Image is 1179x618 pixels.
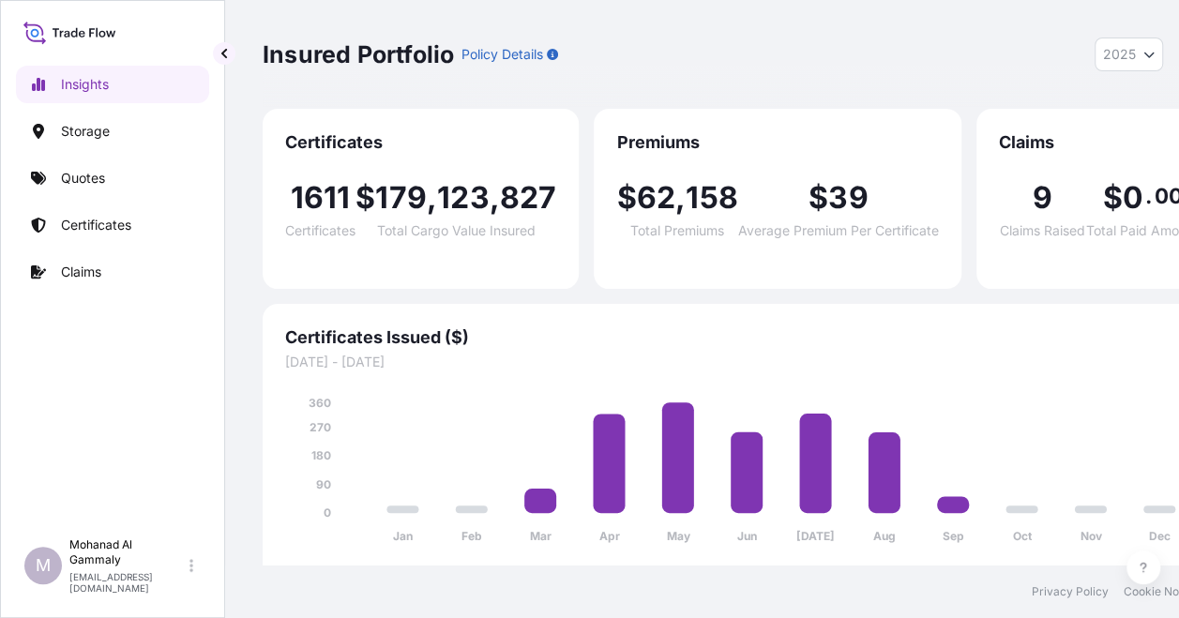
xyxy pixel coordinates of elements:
[667,529,691,543] tspan: May
[437,183,490,213] span: 123
[36,556,51,575] span: M
[943,529,964,543] tspan: Sep
[393,529,413,543] tspan: Jan
[263,39,454,69] p: Insured Portfolio
[461,45,543,64] p: Policy Details
[61,122,110,141] p: Storage
[500,183,557,213] span: 827
[61,169,105,188] p: Quotes
[828,183,868,213] span: 39
[324,505,331,520] tspan: 0
[490,183,500,213] span: ,
[61,263,101,281] p: Claims
[1095,38,1163,71] button: Year Selector
[285,131,556,154] span: Certificates
[1032,584,1109,599] a: Privacy Policy
[1033,183,1052,213] span: 9
[16,253,209,291] a: Claims
[738,224,939,237] span: Average Premium Per Certificate
[737,529,757,543] tspan: Jun
[1103,45,1136,64] span: 2025
[16,113,209,150] a: Storage
[16,206,209,244] a: Certificates
[630,224,724,237] span: Total Premiums
[61,216,131,234] p: Certificates
[291,183,351,213] span: 1611
[1145,188,1152,203] span: .
[616,131,938,154] span: Premiums
[309,396,331,410] tspan: 360
[796,529,835,543] tspan: [DATE]
[1102,183,1122,213] span: $
[1000,224,1085,237] span: Claims Raised
[1013,529,1033,543] tspan: Oct
[16,66,209,103] a: Insights
[311,448,331,462] tspan: 180
[599,529,620,543] tspan: Apr
[69,571,186,594] p: [EMAIL_ADDRESS][DOMAIN_NAME]
[310,420,331,434] tspan: 270
[375,183,427,213] span: 179
[377,224,536,237] span: Total Cargo Value Insured
[316,477,331,491] tspan: 90
[69,537,186,567] p: Mohanad Al Gammaly
[427,183,437,213] span: ,
[285,224,355,237] span: Certificates
[1149,529,1171,543] tspan: Dec
[1122,183,1142,213] span: 0
[355,183,375,213] span: $
[809,183,828,213] span: $
[873,529,896,543] tspan: Aug
[61,75,109,94] p: Insights
[675,183,686,213] span: ,
[686,183,738,213] span: 158
[530,529,552,543] tspan: Mar
[16,159,209,197] a: Quotes
[461,529,482,543] tspan: Feb
[1081,529,1103,543] tspan: Nov
[637,183,675,213] span: 62
[616,183,636,213] span: $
